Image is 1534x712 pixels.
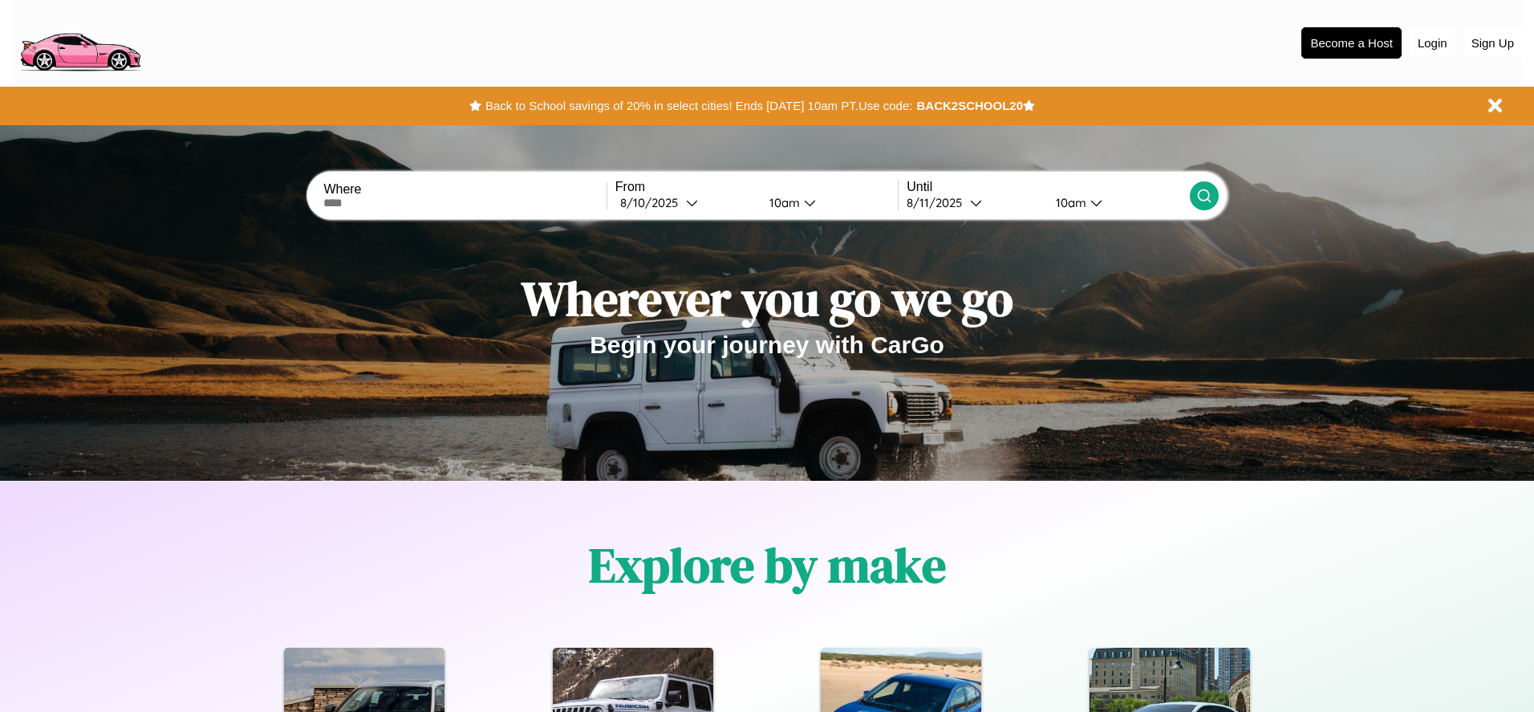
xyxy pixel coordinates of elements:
div: 8 / 10 / 2025 [620,195,686,210]
img: logo [12,8,148,75]
button: 10am [1043,194,1189,211]
button: 10am [757,194,898,211]
div: 10am [761,195,804,210]
button: Login [1410,28,1455,58]
label: Until [907,180,1189,194]
label: From [615,180,898,194]
div: 8 / 11 / 2025 [907,195,970,210]
h1: Explore by make [589,532,946,598]
button: 8/10/2025 [615,194,757,211]
button: Become a Host [1301,27,1402,59]
div: 10am [1048,195,1090,210]
button: Back to School savings of 20% in select cities! Ends [DATE] 10am PT.Use code: [481,95,916,117]
label: Where [323,182,606,197]
button: Sign Up [1463,28,1522,58]
b: BACK2SCHOOL20 [916,99,1023,112]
